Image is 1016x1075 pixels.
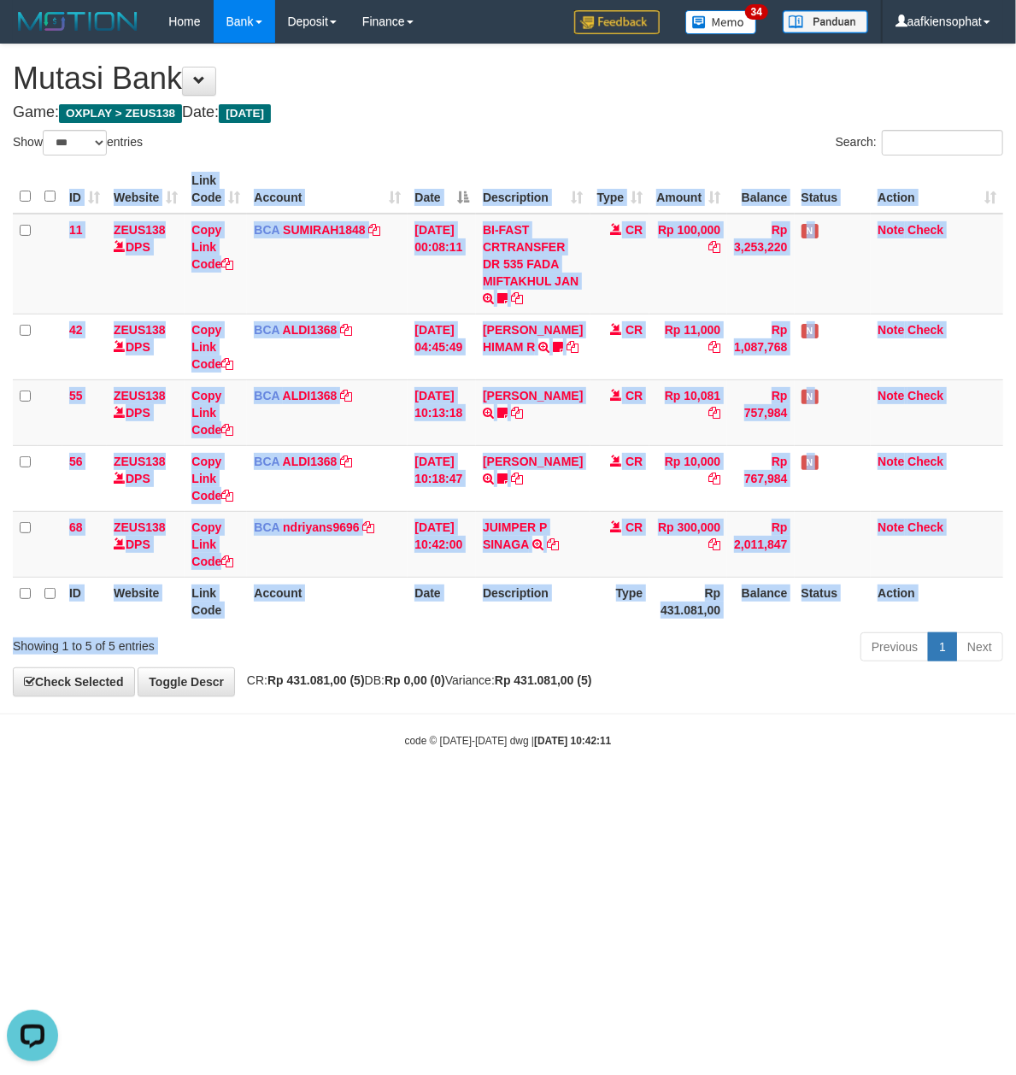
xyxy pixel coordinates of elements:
[405,735,612,747] small: code © [DATE]-[DATE] dwg |
[107,314,185,379] td: DPS
[43,130,107,156] select: Showentries
[907,323,943,337] a: Check
[114,323,166,337] a: ZEUS138
[191,389,233,437] a: Copy Link Code
[483,323,583,354] a: [PERSON_NAME] HIMAM R
[878,223,904,237] a: Note
[476,214,590,314] td: BI-FAST CRTRANSFER DR 535 FADA MIFTAKHUL JAN
[547,537,559,551] a: Copy JUIMPER P SINAGA to clipboard
[878,520,904,534] a: Note
[708,240,720,254] a: Copy Rp 100,000 to clipboard
[511,472,523,485] a: Copy SRI MISKIANT to clipboard
[907,520,943,534] a: Check
[191,520,233,568] a: Copy Link Code
[385,673,445,687] strong: Rp 0,00 (0)
[625,520,643,534] span: CR
[283,389,338,402] a: ALDI1368
[727,511,794,577] td: Rp 2,011,847
[476,577,590,626] th: Description
[802,224,819,238] span: Has Note
[574,10,660,34] img: Feedback.jpg
[878,323,904,337] a: Note
[625,223,643,237] span: CR
[590,165,650,214] th: Type: activate to sort column ascending
[649,511,727,577] td: Rp 300,000
[114,389,166,402] a: ZEUS138
[727,379,794,445] td: Rp 757,984
[185,577,247,626] th: Link Code
[340,323,352,337] a: Copy ALDI1368 to clipboard
[483,389,583,402] a: [PERSON_NAME]
[836,130,1003,156] label: Search:
[878,455,904,468] a: Note
[567,340,578,354] a: Copy ALVA HIMAM R to clipboard
[114,520,166,534] a: ZEUS138
[727,214,794,314] td: Rp 3,253,220
[708,537,720,551] a: Copy Rp 300,000 to clipboard
[107,577,185,626] th: Website
[783,10,868,33] img: panduan.png
[69,389,83,402] span: 55
[369,223,381,237] a: Copy SUMIRAH1848 to clipboard
[882,130,1003,156] input: Search:
[107,379,185,445] td: DPS
[283,455,338,468] a: ALDI1368
[107,445,185,511] td: DPS
[708,472,720,485] a: Copy Rp 10,000 to clipboard
[13,104,1003,121] h4: Game: Date:
[13,667,135,696] a: Check Selected
[649,577,727,626] th: Rp 431.081,00
[254,389,279,402] span: BCA
[802,455,819,470] span: Has Note
[247,577,408,626] th: Account
[649,379,727,445] td: Rp 10,081
[69,323,83,337] span: 42
[13,130,143,156] label: Show entries
[649,445,727,511] td: Rp 10,000
[483,520,547,551] a: JUIMPER P SINAGA
[871,165,1003,214] th: Action: activate to sort column ascending
[408,577,476,626] th: Date
[267,673,365,687] strong: Rp 431.081,00 (5)
[7,7,58,58] button: Open LiveChat chat widget
[114,455,166,468] a: ZEUS138
[340,389,352,402] a: Copy ALDI1368 to clipboard
[708,406,720,420] a: Copy Rp 10,081 to clipboard
[685,10,757,34] img: Button%20Memo.svg
[254,323,279,337] span: BCA
[408,165,476,214] th: Date: activate to sort column descending
[727,577,794,626] th: Balance
[254,520,279,534] span: BCA
[138,667,235,696] a: Toggle Descr
[727,445,794,511] td: Rp 767,984
[283,520,360,534] a: ndriyans9696
[795,165,872,214] th: Status
[727,314,794,379] td: Rp 1,087,768
[283,223,365,237] a: SUMIRAH1848
[408,314,476,379] td: [DATE] 04:45:49
[495,673,592,687] strong: Rp 431.081,00 (5)
[408,379,476,445] td: [DATE] 10:13:18
[408,445,476,511] td: [DATE] 10:18:47
[13,62,1003,96] h1: Mutasi Bank
[590,577,650,626] th: Type
[511,406,523,420] a: Copy FERLANDA EFRILIDIT to clipboard
[107,511,185,577] td: DPS
[802,390,819,404] span: Has Note
[907,389,943,402] a: Check
[185,165,247,214] th: Link Code: activate to sort column ascending
[191,323,233,371] a: Copy Link Code
[625,323,643,337] span: CR
[219,104,271,123] span: [DATE]
[340,455,352,468] a: Copy ALDI1368 to clipboard
[247,165,408,214] th: Account: activate to sort column ascending
[649,165,727,214] th: Amount: activate to sort column ascending
[907,223,943,237] a: Check
[708,340,720,354] a: Copy Rp 11,000 to clipboard
[907,455,943,468] a: Check
[534,735,611,747] strong: [DATE] 10:42:11
[283,323,338,337] a: ALDI1368
[254,223,279,237] span: BCA
[114,223,166,237] a: ZEUS138
[476,165,590,214] th: Description: activate to sort column ascending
